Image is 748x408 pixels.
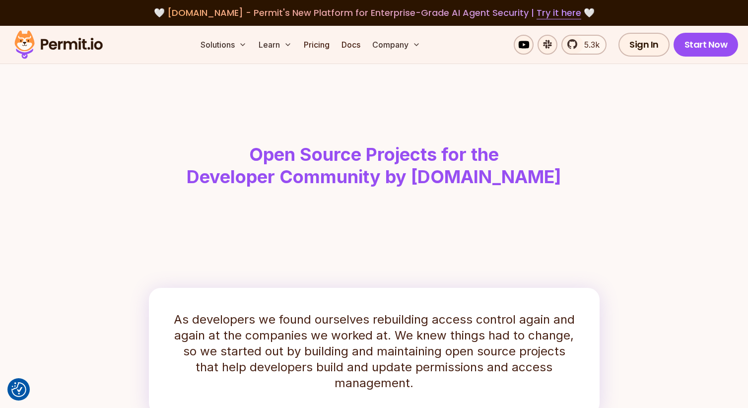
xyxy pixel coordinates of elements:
img: Permit logo [10,28,107,62]
p: As developers we found ourselves rebuilding access control again and again at the companies we wo... [173,312,576,391]
a: Sign In [618,33,670,57]
div: 🤍 🤍 [24,6,724,20]
button: Learn [255,35,296,55]
button: Consent Preferences [11,382,26,397]
h1: Open Source Projects for the Developer Community by [DOMAIN_NAME] [120,143,628,189]
button: Solutions [197,35,251,55]
img: Revisit consent button [11,382,26,397]
span: 5.3k [578,39,600,51]
button: Company [368,35,424,55]
a: 5.3k [561,35,607,55]
span: [DOMAIN_NAME] - Permit's New Platform for Enterprise-Grade AI Agent Security | [167,6,581,19]
a: Start Now [674,33,739,57]
a: Pricing [300,35,334,55]
a: Docs [338,35,364,55]
a: Try it here [537,6,581,19]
